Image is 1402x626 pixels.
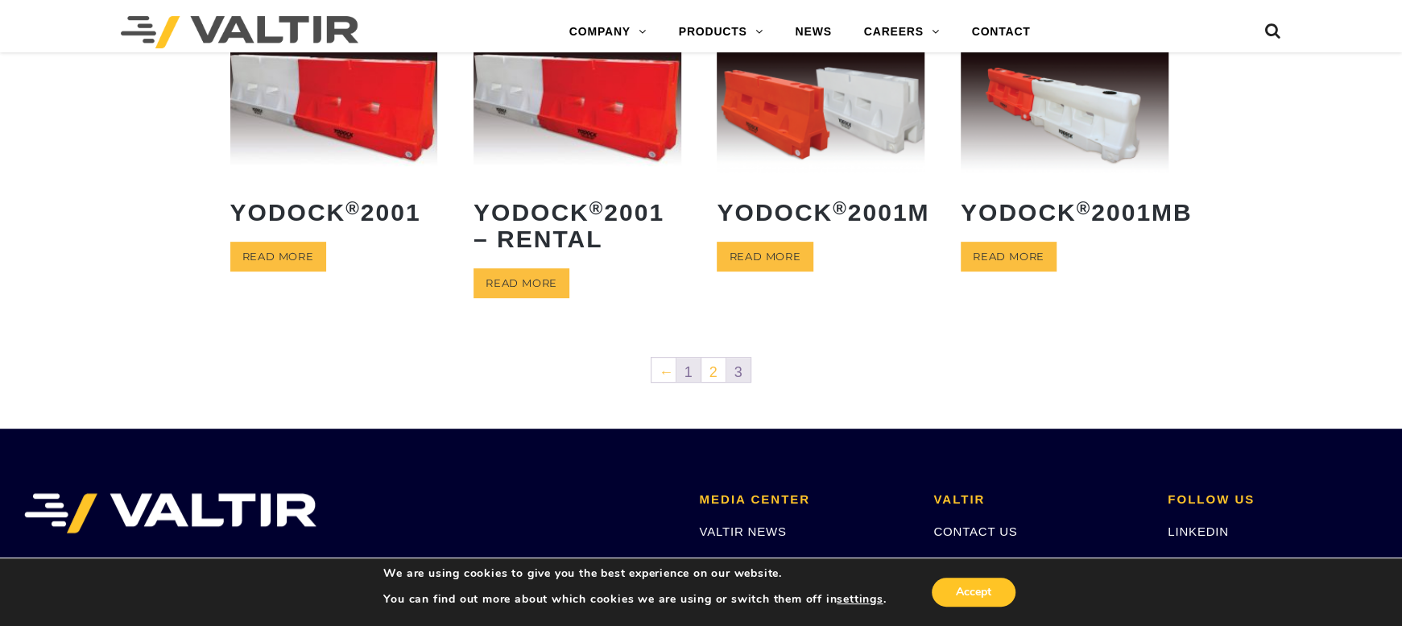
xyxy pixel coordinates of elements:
h2: MEDIA CENTER [699,493,909,507]
img: Yodock 2001 Water Filled Barrier and Barricade [230,42,438,172]
a: Read more about “Yodock® 2001 - Rental” [474,268,569,298]
a: Yodock®2001M [717,42,924,237]
a: ONLINE TRAINING [699,556,814,570]
a: 1 [676,358,701,382]
a: LINKEDIN [1168,524,1229,538]
img: VALTIR [24,493,316,533]
a: Yodock®2001MB [961,42,1168,237]
button: Accept [932,578,1015,607]
h2: Yodock 2001 – Rental [474,187,681,264]
nav: Product Pagination [230,356,1172,388]
img: Valtir [121,16,358,48]
img: Yodock 2001 Water Filled Barrier and Barricade [474,42,681,172]
a: CONTACT US [933,524,1017,538]
a: TWITTER [1168,556,1226,570]
a: PRODUCTS [663,16,780,48]
a: COMPANY [553,16,663,48]
a: Yodock®2001 – Rental [474,42,681,263]
sup: ® [1077,198,1092,218]
a: NEWS [779,16,847,48]
a: CONTACT [955,16,1046,48]
h2: VALTIR [933,493,1144,507]
a: CAREERS [848,16,956,48]
h2: Yodock 2001M [717,187,924,238]
p: We are using cookies to give you the best experience on our website. [383,566,886,581]
h2: Yodock 2001 [230,187,438,238]
a: Yodock®2001 [230,42,438,237]
a: VALTIR NEWS [699,524,786,538]
a: Read more about “Yodock® 2001” [230,242,326,272]
button: settings [837,592,883,607]
sup: ® [589,198,605,218]
h2: FOLLOW US [1168,493,1378,507]
span: 3 [726,358,751,382]
a: ← [651,358,676,382]
sup: ® [833,198,848,218]
sup: ® [345,198,361,218]
h2: Yodock 2001MB [961,187,1168,238]
a: Read more about “Yodock® 2001M” [717,242,813,272]
p: You can find out more about which cookies we are using or switch them off in . [383,592,886,607]
a: CAREERS [933,556,996,570]
a: Read more about “Yodock® 2001MB” [961,242,1057,272]
a: 2 [701,358,726,382]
